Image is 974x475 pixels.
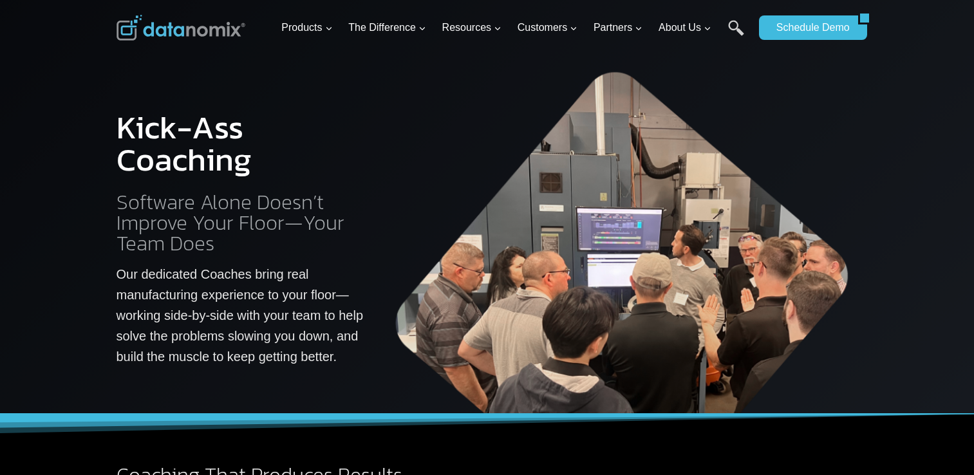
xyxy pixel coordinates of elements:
[594,19,642,36] span: Partners
[659,19,711,36] span: About Us
[348,19,426,36] span: The Difference
[759,15,858,40] a: Schedule Demo
[117,192,366,254] h2: Software Alone Doesn’t Improve Your Floor—Your Team Does
[442,19,501,36] span: Resources
[281,19,332,36] span: Products
[117,264,366,367] p: Our dedicated Coaches bring real manufacturing experience to your floor—working side-by-side with...
[276,7,753,49] nav: Primary Navigation
[386,64,858,414] img: Datanomix Kick-Ass Coaching
[117,111,366,176] h1: Kick-Ass Coaching
[728,20,744,49] a: Search
[117,15,245,41] img: Datanomix
[518,19,577,36] span: Customers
